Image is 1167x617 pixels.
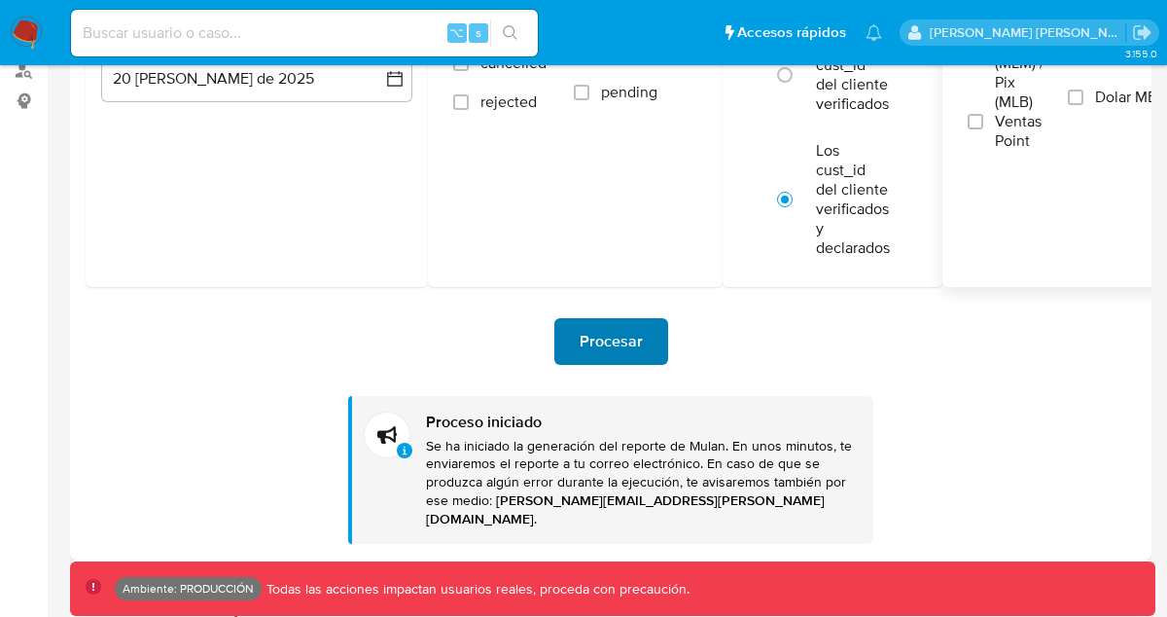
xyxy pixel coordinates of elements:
span: s [476,23,481,42]
span: Accesos rápidos [737,22,846,43]
span: ⌥ [449,23,464,42]
a: Notificaciones [866,24,882,41]
p: Todas las acciones impactan usuarios reales, proceda con precaución. [262,580,690,599]
a: Salir [1132,22,1152,43]
span: 3.155.0 [1125,46,1157,61]
p: stella.andriano@mercadolibre.com [930,23,1126,42]
p: Ambiente: PRODUCCIÓN [123,585,254,593]
button: search-icon [490,19,530,47]
input: Buscar usuario o caso... [71,20,538,46]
